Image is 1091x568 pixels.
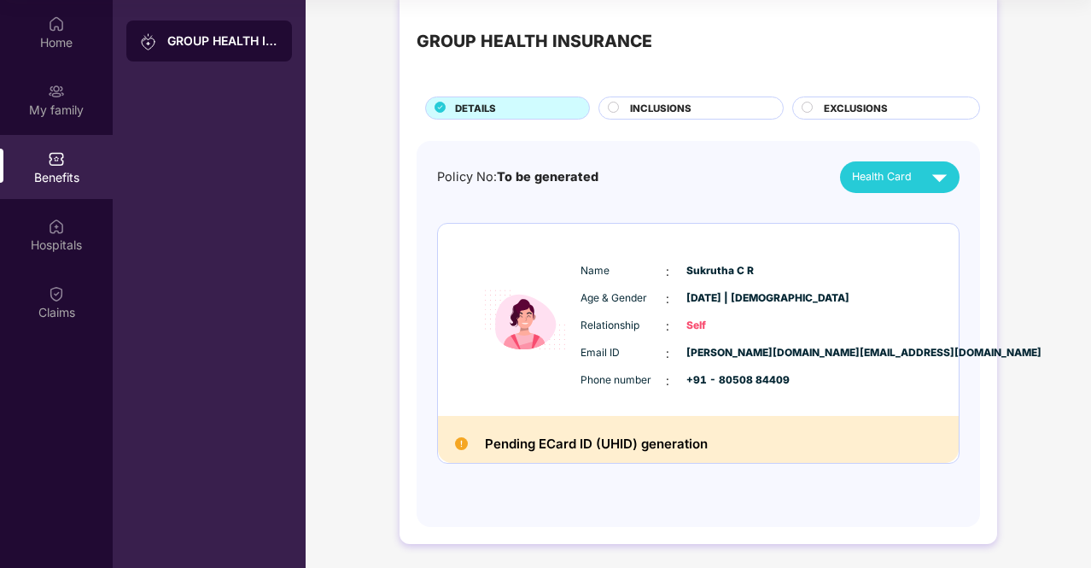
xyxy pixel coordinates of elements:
[824,101,888,116] span: EXCLUSIONS
[581,372,666,389] span: Phone number
[581,345,666,361] span: Email ID
[48,83,65,100] img: svg+xml;base64,PHN2ZyB3aWR0aD0iMjAiIGhlaWdodD0iMjAiIHZpZXdCb3g9IjAgMCAyMCAyMCIgZmlsbD0ibm9uZSIgeG...
[686,318,772,334] span: Self
[437,167,598,187] div: Policy No:
[666,262,669,281] span: :
[630,101,691,116] span: INCLUSIONS
[840,161,960,193] button: Health Card
[140,33,157,50] img: svg+xml;base64,PHN2ZyB3aWR0aD0iMjAiIGhlaWdodD0iMjAiIHZpZXdCb3g9IjAgMCAyMCAyMCIgZmlsbD0ibm9uZSIgeG...
[686,290,772,307] span: [DATE] | [DEMOGRAPHIC_DATA]
[455,437,468,450] img: Pending
[666,372,669,390] span: :
[48,15,65,32] img: svg+xml;base64,PHN2ZyBpZD0iSG9tZSIgeG1sbnM9Imh0dHA6Ly93d3cudzMub3JnLzIwMDAvc3ZnIiB3aWR0aD0iMjAiIG...
[48,218,65,235] img: svg+xml;base64,PHN2ZyBpZD0iSG9zcGl0YWxzIiB4bWxucz0iaHR0cDovL3d3dy53My5vcmcvMjAwMC9zdmciIHdpZHRoPS...
[581,290,666,307] span: Age & Gender
[417,28,652,55] div: GROUP HEALTH INSURANCE
[48,285,65,302] img: svg+xml;base64,PHN2ZyBpZD0iQ2xhaW0iIHhtbG5zPSJodHRwOi8vd3d3LnczLm9yZy8yMDAwL3N2ZyIgd2lkdGg9IjIwIi...
[666,317,669,336] span: :
[167,32,278,50] div: GROUP HEALTH INSURANCE
[497,169,598,184] span: To be generated
[686,372,772,389] span: +91 - 80508 84409
[852,168,912,185] span: Health Card
[925,162,954,192] img: svg+xml;base64,PHN2ZyB4bWxucz0iaHR0cDovL3d3dy53My5vcmcvMjAwMC9zdmciIHZpZXdCb3g9IjAgMCAyNCAyNCIgd2...
[48,150,65,167] img: svg+xml;base64,PHN2ZyBpZD0iQmVuZWZpdHMiIHhtbG5zPSJodHRwOi8vd3d3LnczLm9yZy8yMDAwL3N2ZyIgd2lkdGg9Ij...
[474,249,576,390] img: icon
[581,263,666,279] span: Name
[666,344,669,363] span: :
[485,433,708,455] h2: Pending ECard ID (UHID) generation
[455,101,496,116] span: DETAILS
[686,345,772,361] span: [PERSON_NAME][DOMAIN_NAME][EMAIL_ADDRESS][DOMAIN_NAME]
[686,263,772,279] span: Sukrutha C R
[581,318,666,334] span: Relationship
[666,290,669,308] span: :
